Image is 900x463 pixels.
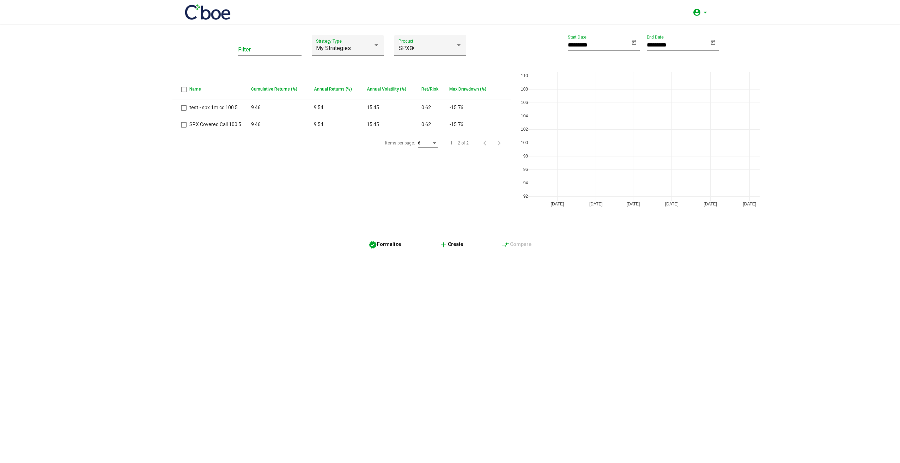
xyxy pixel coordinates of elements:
[693,8,701,17] mat-icon: account_circle
[421,86,438,92] div: Ret/Risk
[434,238,469,251] button: Create
[439,241,463,247] span: Create
[367,116,421,133] td: 15.45
[189,86,201,92] div: Name
[421,86,449,92] div: Ret/Risk
[251,116,314,133] td: 9.46
[399,45,414,51] span: SPX®
[480,136,494,150] button: Previous page
[314,99,367,116] td: 9.54
[449,86,503,92] div: Max Drawdown (%)
[421,116,449,133] td: 0.62
[314,86,352,92] div: Annual Returns (%)
[439,241,448,249] mat-icon: add
[421,99,449,116] td: 0.62
[701,8,710,17] mat-icon: arrow_drop_down
[189,116,251,133] td: SPX Covered Call 100.5
[251,99,314,116] td: 9.46
[367,86,406,92] div: Annual Volatility (%)
[367,99,421,116] td: 15.45
[710,38,719,47] button: Open calendar
[314,86,367,92] div: Annual Returns (%)
[418,141,438,146] mat-select: Items per page:
[385,140,415,146] div: Items per page:
[369,241,401,247] span: Formalize
[449,116,511,133] td: -15.76
[363,238,407,251] button: Formalize
[314,116,367,133] td: 9.54
[369,241,377,249] mat-icon: verified
[501,241,510,249] mat-icon: compare_arrows
[494,136,508,150] button: Next page
[185,4,231,20] img: 1200px-Cboe_Global_Markets_Logo.svg.png
[501,241,531,247] span: Compare
[316,45,351,51] span: My Strategies
[367,86,421,92] div: Annual Volatility (%)
[418,141,420,146] span: 6
[189,86,251,92] div: Name
[449,99,511,116] td: -15.76
[251,86,314,92] div: Cumulative Returns (%)
[251,86,297,92] div: Cumulative Returns (%)
[449,86,486,92] div: Max Drawdown (%)
[631,38,640,47] button: Open calendar
[189,99,251,116] td: test - spx 1m cc 100.5
[496,238,537,251] button: Compare
[450,140,469,146] div: 1 – 2 of 2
